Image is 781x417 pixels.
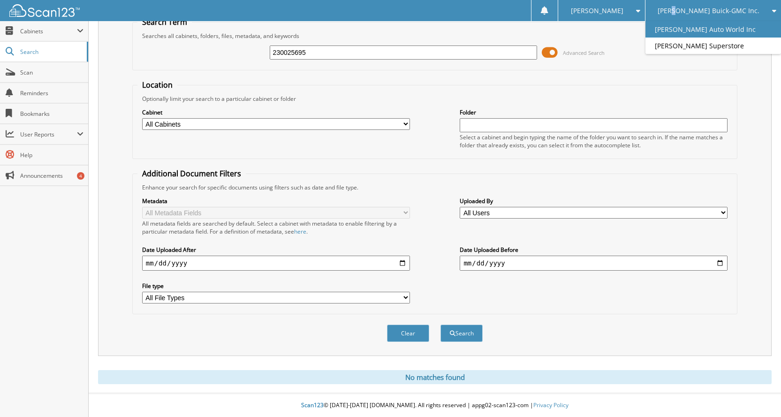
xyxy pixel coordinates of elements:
[533,401,569,409] a: Privacy Policy
[142,108,410,116] label: Cabinet
[658,8,759,14] span: [PERSON_NAME] Buick-GMC Inc.
[301,401,324,409] span: Scan123
[137,17,192,27] legend: Search Term
[142,220,410,235] div: All metadata fields are searched by default. Select a cabinet with metadata to enable filtering b...
[460,133,728,149] div: Select a cabinet and begin typing the name of the folder you want to search in. If the name match...
[460,246,728,254] label: Date Uploaded Before
[645,21,781,38] a: [PERSON_NAME] Auto World Inc
[142,246,410,254] label: Date Uploaded After
[89,394,781,417] div: © [DATE]-[DATE] [DOMAIN_NAME]. All rights reserved | appg02-scan123-com |
[98,370,772,384] div: No matches found
[9,4,80,17] img: scan123-logo-white.svg
[645,38,781,54] a: [PERSON_NAME] Superstore
[20,89,83,97] span: Reminders
[563,49,605,56] span: Advanced Search
[137,32,732,40] div: Searches all cabinets, folders, files, metadata, and keywords
[387,325,429,342] button: Clear
[142,197,410,205] label: Metadata
[142,282,410,290] label: File type
[137,168,246,179] legend: Additional Document Filters
[20,151,83,159] span: Help
[440,325,483,342] button: Search
[20,68,83,76] span: Scan
[20,130,77,138] span: User Reports
[571,8,623,14] span: [PERSON_NAME]
[294,227,306,235] a: here
[137,183,732,191] div: Enhance your search for specific documents using filters such as date and file type.
[20,48,82,56] span: Search
[77,172,84,180] div: 4
[460,197,728,205] label: Uploaded By
[142,256,410,271] input: start
[460,256,728,271] input: end
[460,108,728,116] label: Folder
[137,80,177,90] legend: Location
[137,95,732,103] div: Optionally limit your search to a particular cabinet or folder
[20,172,83,180] span: Announcements
[20,27,77,35] span: Cabinets
[20,110,83,118] span: Bookmarks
